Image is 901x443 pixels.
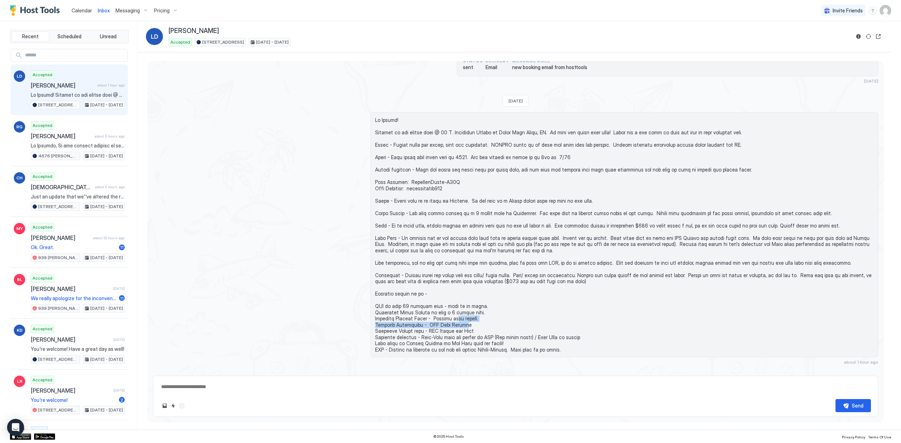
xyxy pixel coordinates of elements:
[31,336,110,343] span: [PERSON_NAME]
[90,407,123,413] span: [DATE] - [DATE]
[31,387,110,394] span: [PERSON_NAME]
[433,434,464,439] span: © 2025 Host Tools
[120,245,124,250] span: 11
[10,30,129,43] div: tab-group
[33,275,52,281] span: Accepted
[31,295,116,302] span: We really apologize for the inconvenience and we’ll work on it. We also just sent an alteration r...
[509,98,523,103] span: [DATE]
[31,234,90,241] span: [PERSON_NAME]
[31,142,125,149] span: Lo Ipsumdo, Si ame consect adipisc el seddoei tem inci! U labo etdolo ma aliqu enim adm veni qui ...
[38,407,78,413] span: [STREET_ADDRESS] [PERSON_NAME] · 2 Bedroom [GEOGRAPHIC_DATA][PERSON_NAME]
[31,133,92,140] span: [PERSON_NAME]
[486,64,509,71] span: Email
[93,236,125,240] span: about 20 hours ago
[90,305,123,312] span: [DATE] - [DATE]
[33,72,52,78] span: Accepted
[17,73,22,79] span: LD
[38,356,78,363] span: [STREET_ADDRESS] [PERSON_NAME] · 2 Bedroom [GEOGRAPHIC_DATA][PERSON_NAME]
[154,7,170,14] span: Pricing
[90,254,123,261] span: [DATE] - [DATE]
[51,32,88,41] button: Scheduled
[868,433,891,440] a: Terms Of Use
[72,7,92,13] span: Calendar
[7,419,24,436] div: Open Intercom Messenger
[38,203,78,210] span: [STREET_ADDRESS][PERSON_NAME]
[16,124,23,130] span: RG
[31,346,125,352] span: You're welcome! Have a great day as well!
[33,173,52,180] span: Accepted
[868,435,891,439] span: Terms Of Use
[90,356,123,363] span: [DATE] - [DATE]
[10,433,31,440] a: App Store
[38,254,78,261] span: 939 [PERSON_NAME]
[842,435,865,439] span: Privacy Policy
[100,33,117,40] span: Unread
[12,32,49,41] button: Recent
[852,402,863,409] div: Send
[95,134,125,139] span: about 5 hours ago
[463,64,483,71] span: sent
[95,185,125,189] span: about 6 hours ago
[97,83,125,88] span: about 1 hour ago
[835,399,871,412] button: Send
[833,7,863,14] span: Invite Friends
[17,378,22,385] span: LR
[72,7,92,14] a: Calendar
[17,327,23,333] span: KD
[10,5,63,16] a: Host Tools Logo
[22,33,39,40] span: Recent
[256,39,289,45] span: [DATE] - [DATE]
[120,296,124,301] span: 11
[38,305,78,312] span: 939 [PERSON_NAME]
[31,92,125,98] span: Lo Ipsumd! Sitamet co adi elitse doei @ 00 T. Incididun Utlabo et Dolor Magn Aliqu, EN. Ad mini v...
[113,286,125,291] span: [DATE]
[33,224,52,230] span: Accepted
[34,433,55,440] a: Google Play Store
[512,58,587,64] span: Message Rule
[169,27,219,35] span: [PERSON_NAME]
[842,433,865,440] a: Privacy Policy
[17,276,22,283] span: BL
[202,39,244,45] span: [STREET_ADDRESS]
[169,402,177,410] button: Quick reply
[113,388,125,393] span: [DATE]
[90,102,123,108] span: [DATE] - [DATE]
[57,33,81,40] span: Scheduled
[463,58,483,64] span: status
[33,122,52,129] span: Accepted
[98,7,110,13] span: Inbox
[98,7,110,14] a: Inbox
[864,32,873,41] button: Sync reservation
[38,102,78,108] span: [STREET_ADDRESS]
[512,64,587,71] span: new booking email from hosttools
[38,153,78,159] span: 4676 [PERSON_NAME]
[89,32,127,41] button: Unread
[16,225,23,232] span: MY
[868,6,877,15] div: menu
[151,32,158,41] span: LD
[31,184,92,191] span: [DEMOGRAPHIC_DATA][PERSON_NAME]
[31,194,125,200] span: Just an update that we''ve altered the reservation and sent you a payment request. Thanks!
[33,377,52,383] span: Accepted
[115,7,140,14] span: Messaging
[31,244,116,251] span: Ok. Great.
[880,5,891,16] div: User profile
[854,32,863,41] button: Reservation information
[160,402,169,410] button: Upload image
[486,58,509,64] span: Delivery
[864,78,878,84] span: [DATE]
[33,326,52,332] span: Accepted
[90,203,123,210] span: [DATE] - [DATE]
[31,82,95,89] span: [PERSON_NAME]
[31,285,110,292] span: [PERSON_NAME]
[170,39,190,45] span: Accepted
[120,397,123,403] span: 2
[31,397,116,403] span: You're welcome!
[22,49,127,61] input: Input Field
[375,117,874,353] span: Lo Ipsumd! Sitamet co adi elitse doei @ 00 T. Incididun Utlabo et Dolor Magn Aliqu, EN. Ad mini v...
[33,427,46,434] span: Inquiry
[113,337,125,342] span: [DATE]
